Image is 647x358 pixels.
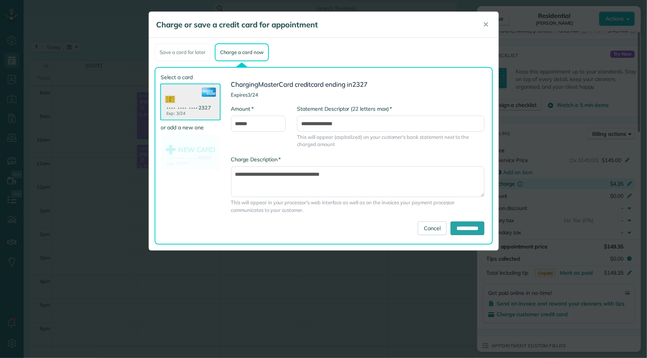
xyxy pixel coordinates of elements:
h5: Charge or save a credit card for appointment [157,19,473,30]
span: MasterCard [258,80,293,88]
label: Select a card [161,73,220,81]
h3: Charging card ending in [231,81,485,88]
div: Charge a card now [215,43,269,61]
span: This will appear (capitalized) on your customer's bank statement next to the charged amount [297,134,484,148]
span: credit [295,80,311,88]
label: Statement Descriptor (22 letters max) [297,105,392,113]
span: 2327 [352,80,367,88]
span: This will appear in your processor's web interface as well as on the invoices your payment proces... [231,199,485,213]
span: 3/24 [248,92,258,98]
label: Charge Description [231,156,281,163]
div: Save a card for later [155,43,211,61]
a: Cancel [418,221,447,235]
span: ✕ [483,20,489,29]
label: or add a new one [161,124,220,131]
label: Amount [231,105,254,113]
h4: Expires [231,92,485,97]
